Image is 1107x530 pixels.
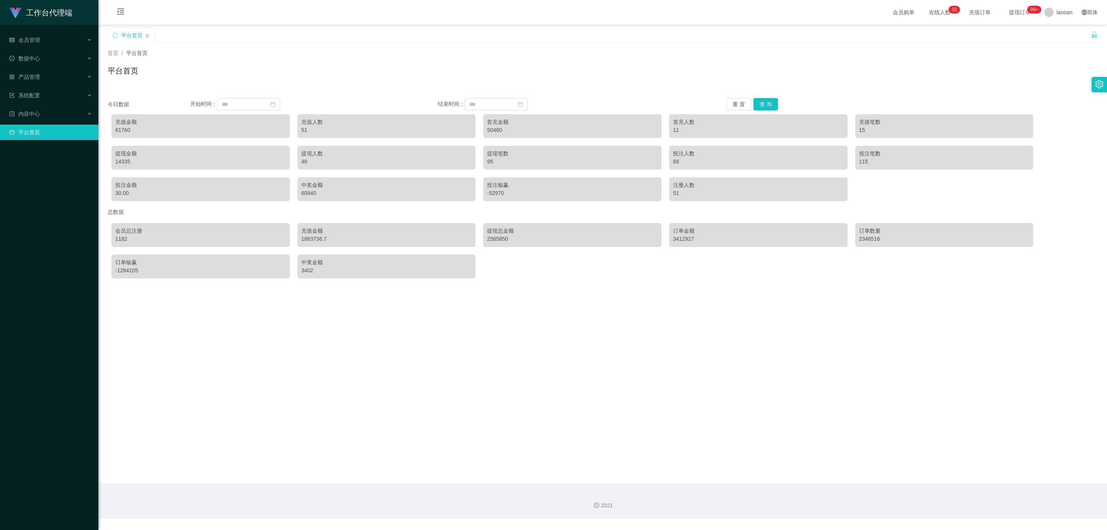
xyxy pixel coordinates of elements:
[859,150,1030,158] div: 投注笔数
[9,37,15,43] i: 图标: table
[301,126,472,134] div: 51
[301,235,472,243] div: 1883736.7
[859,158,1030,166] div: 115
[673,181,844,189] div: 注册人数
[105,502,1101,510] div: 2021
[115,126,286,134] div: 61760
[673,189,844,197] div: 51
[9,111,40,117] span: 内容中心
[301,158,472,166] div: 48
[301,258,472,267] div: 中奖金额
[9,56,15,61] i: 图标: check-circle-o
[9,93,15,98] i: 图标: form
[26,0,72,25] h1: 工作台代理端
[1027,6,1041,13] sup: 1016
[121,28,143,43] div: 平台首页
[121,50,123,56] span: /
[487,181,658,189] div: 投注输赢
[673,126,844,134] div: 11
[673,235,844,243] div: 3412927
[126,50,148,56] span: 平台首页
[145,33,150,38] i: 图标: close
[301,267,472,275] div: 3402
[9,74,40,80] span: 产品管理
[9,37,40,43] span: 会员管理
[487,158,658,166] div: 95
[949,6,960,13] sup: 32
[487,189,658,197] div: -52970
[115,235,286,243] div: 1182
[9,92,40,98] span: 系统配置
[115,267,286,275] div: -1284105
[673,158,844,166] div: 68
[190,101,217,107] span: 开始时间：
[301,181,472,189] div: 中奖金额
[673,150,844,158] div: 投注人数
[965,10,994,15] span: 充值订单
[301,150,472,158] div: 提现人数
[115,258,286,267] div: 订单输赢
[1095,80,1104,88] i: 图标: setting
[438,101,465,107] span: 结束时间：
[518,102,523,107] i: 图标: calendar
[487,150,658,158] div: 提现笔数
[1005,10,1034,15] span: 提现订单
[113,33,118,38] i: 图标: sync
[952,6,954,13] p: 3
[9,8,22,18] img: logo.9652507e.png
[673,227,844,235] div: 订单金额
[487,118,658,126] div: 首充金额
[115,150,286,158] div: 提现金额
[487,126,658,134] div: 50460
[594,503,599,508] i: 图标: copyright
[108,100,190,108] div: 今日数据
[487,227,658,235] div: 提现总金额
[673,118,844,126] div: 首充人数
[108,205,1098,219] div: 总数据
[487,235,658,243] div: 2565850
[301,189,472,197] div: 60940
[115,181,286,189] div: 投注金额
[9,9,72,15] a: 工作台代理端
[115,158,286,166] div: 14335
[301,118,472,126] div: 充值人数
[108,50,118,56] span: 首页
[108,0,134,25] i: 图标: menu-fold
[859,118,1030,126] div: 充值笔数
[115,118,286,126] div: 充值金额
[108,65,138,77] h1: 平台首页
[9,111,15,117] i: 图标: profile
[115,227,286,235] div: 会员总注册
[753,98,778,110] button: 查 询
[1082,10,1087,15] i: 图标: global
[859,227,1030,235] div: 订单数量
[726,98,751,110] button: 重 置
[1091,31,1098,38] i: 图标: unlock
[115,189,286,197] div: 30.00
[301,227,472,235] div: 充值金额
[9,125,92,140] a: 图标: dashboard平台首页
[9,55,40,62] span: 数据中心
[859,126,1030,134] div: 15
[270,102,276,107] i: 图标: calendar
[9,74,15,80] i: 图标: appstore-o
[925,10,954,15] span: 在线人数
[954,6,957,13] p: 2
[859,235,1030,243] div: 2348516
